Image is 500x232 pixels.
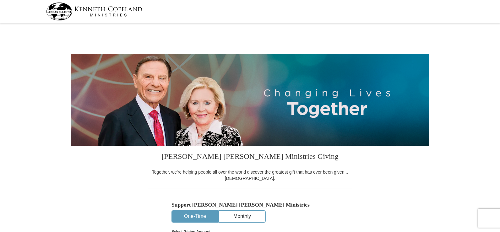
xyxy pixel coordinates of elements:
[46,3,142,20] img: kcm-header-logo.svg
[172,211,218,222] button: One-Time
[148,146,352,169] h3: [PERSON_NAME] [PERSON_NAME] Ministries Giving
[148,169,352,181] div: Together, we're helping people all over the world discover the greatest gift that has ever been g...
[171,202,329,208] h5: Support [PERSON_NAME] [PERSON_NAME] Ministries
[219,211,265,222] button: Monthly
